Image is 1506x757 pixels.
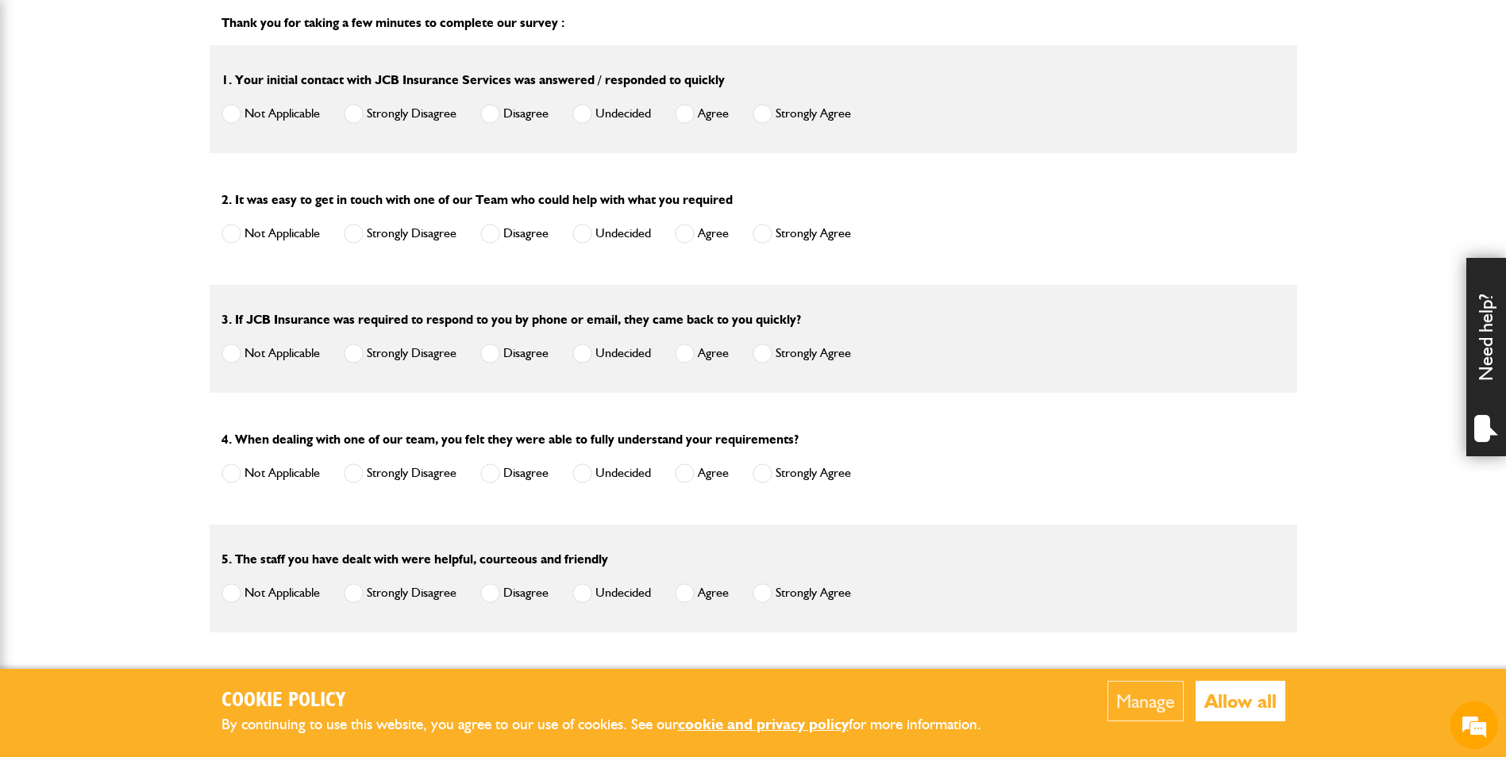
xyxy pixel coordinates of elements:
p: Thank you for taking a few minutes to complete our survey : [221,13,1285,33]
label: Agree [675,224,729,244]
img: d_20077148190_operators_62643000001515001 [51,88,91,110]
label: Agree [675,104,729,124]
label: Undecided [572,583,651,603]
label: Not Applicable [221,104,320,124]
p: 5. The staff you have dealt with were helpful, courteous and friendly [221,549,1285,570]
label: Strongly Agree [753,463,851,483]
p: By continuing to use this website, you agree to our use of cookies. See our for more information. [221,713,1007,737]
div: Need help? [1466,258,1506,456]
label: Strongly Disagree [344,344,456,363]
button: Manage [1107,681,1184,721]
span: I have an error message [137,156,282,183]
label: Disagree [480,463,549,483]
h2: Cookie Policy [221,689,1007,713]
p: 2. It was easy to get in touch with one of our Team who could help with what you required [221,190,1285,210]
label: Strongly Agree [753,104,851,124]
textarea: Type your message and hit 'Enter' [8,462,302,518]
label: Disagree [480,344,549,363]
label: Strongly Disagree [344,463,456,483]
label: Strongly Agree [753,583,851,603]
label: Strongly Agree [753,224,851,244]
label: Strongly Disagree [344,583,456,603]
label: Not Applicable [221,224,320,244]
p: 1. Your initial contact with JCB Insurance Services was answered / responded to quickly [221,70,1285,90]
label: Not Applicable [221,463,320,483]
a: cookie and privacy policy [678,715,849,733]
span: I would like to discuss an existing policy (including short term hired in plant) [21,243,282,287]
div: JCB Insurance [106,89,291,110]
label: Undecided [572,224,651,244]
div: Minimize live chat window [260,8,299,46]
label: Strongly Disagree [344,104,456,124]
label: Not Applicable [221,344,320,363]
label: Undecided [572,463,651,483]
span: I do not know the serial number of the item I am trying to insure [21,348,282,392]
div: Navigation go back [17,87,41,111]
label: Disagree [480,104,549,124]
span: What do JCB's plant policies cover? [77,400,282,427]
p: 3. If JCB Insurance was required to respond to you by phone or email, they came back to you quickly? [221,309,1285,330]
button: Allow all [1196,681,1285,721]
label: Not Applicable [221,583,320,603]
span: I do not know the make/model of the item I am hiring [21,295,282,340]
label: Agree [675,463,729,483]
label: Agree [675,344,729,363]
label: Strongly Disagree [344,224,456,244]
label: Undecided [572,344,651,363]
label: Undecided [572,104,651,124]
span: I am looking to purchase insurance / I have a question about a quote I am doing [21,190,282,235]
label: Agree [675,583,729,603]
p: 4. When dealing with one of our team, you felt they were able to fully understand your requirements? [221,429,1285,450]
label: Disagree [480,224,549,244]
label: Strongly Agree [753,344,851,363]
label: Disagree [480,583,549,603]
